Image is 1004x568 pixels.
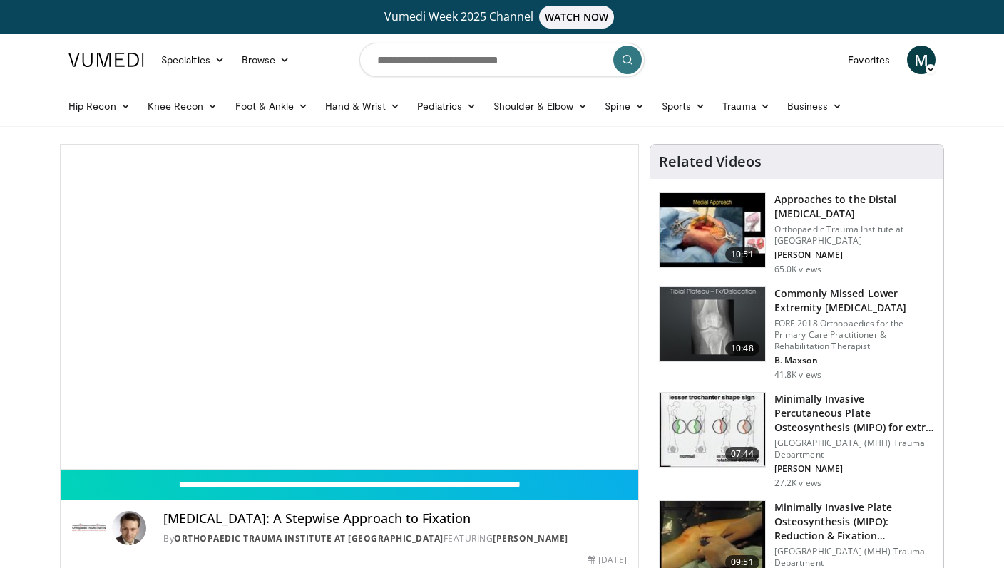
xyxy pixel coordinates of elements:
p: [GEOGRAPHIC_DATA] (MHH) Trauma Department [774,438,935,460]
a: 07:44 Minimally Invasive Percutaneous Plate Osteosynthesis (MIPO) for extr… [GEOGRAPHIC_DATA] (MH... [659,392,935,489]
a: Shoulder & Elbow [485,92,596,120]
a: Spine [596,92,652,120]
p: 27.2K views [774,477,821,489]
a: Browse [233,46,299,74]
a: Sports [653,92,714,120]
div: By FEATURING [163,532,627,545]
a: Business [779,92,851,120]
img: 4aa379b6-386c-4fb5-93ee-de5617843a87.150x105_q85_crop-smart_upscale.jpg [660,287,765,361]
p: 65.0K views [774,264,821,275]
img: Orthopaedic Trauma Institute at UCSF [72,511,106,545]
a: Favorites [839,46,898,74]
input: Search topics, interventions [359,43,645,77]
p: 41.8K views [774,369,821,381]
a: Foot & Ankle [227,92,317,120]
img: VuMedi Logo [68,53,144,67]
h3: Minimally Invasive Percutaneous Plate Osteosynthesis (MIPO) for extr… [774,392,935,435]
p: FORE 2018 Orthopaedics for the Primary Care Practitioner & Rehabilitation Therapist [774,318,935,352]
a: M [907,46,936,74]
a: Hip Recon [60,92,139,120]
a: Knee Recon [139,92,227,120]
span: WATCH NOW [539,6,615,29]
span: 07:44 [725,447,759,461]
img: fylOjp5pkC-GA4Zn4xMDoxOjBrO-I4W8_9.150x105_q85_crop-smart_upscale.jpg [660,393,765,467]
div: [DATE] [588,554,626,567]
a: 10:51 Approaches to the Distal [MEDICAL_DATA] Orthopaedic Trauma Institute at [GEOGRAPHIC_DATA] [... [659,192,935,275]
a: Specialties [153,46,233,74]
a: 10:48 Commonly Missed Lower Extremity [MEDICAL_DATA] FORE 2018 Orthopaedics for the Primary Care ... [659,286,935,381]
p: B. Maxson [774,355,935,366]
a: Pediatrics [409,92,485,120]
span: 10:48 [725,341,759,356]
a: Vumedi Week 2025 ChannelWATCH NOW [71,6,933,29]
p: [PERSON_NAME] [774,249,935,261]
video-js: Video Player [61,145,638,470]
img: d5ySKFN8UhyXrjO34xMDoxOjBrO-I4W8_9.150x105_q85_crop-smart_upscale.jpg [660,193,765,267]
img: Avatar [112,511,146,545]
a: Hand & Wrist [317,92,409,120]
span: 10:51 [725,247,759,262]
h3: Commonly Missed Lower Extremity [MEDICAL_DATA] [774,286,935,315]
a: Orthopaedic Trauma Institute at [GEOGRAPHIC_DATA] [174,532,444,544]
h3: Approaches to the Distal [MEDICAL_DATA] [774,192,935,221]
a: Trauma [714,92,779,120]
h3: Minimally Invasive Plate Osteosynthesis (MIPO): Reduction & Fixation… [774,500,935,543]
p: [PERSON_NAME] [774,463,935,475]
p: Orthopaedic Trauma Institute at [GEOGRAPHIC_DATA] [774,224,935,247]
h4: [MEDICAL_DATA]: A Stepwise Approach to Fixation [163,511,627,527]
h4: Related Videos [659,153,762,170]
a: [PERSON_NAME] [493,532,568,544]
